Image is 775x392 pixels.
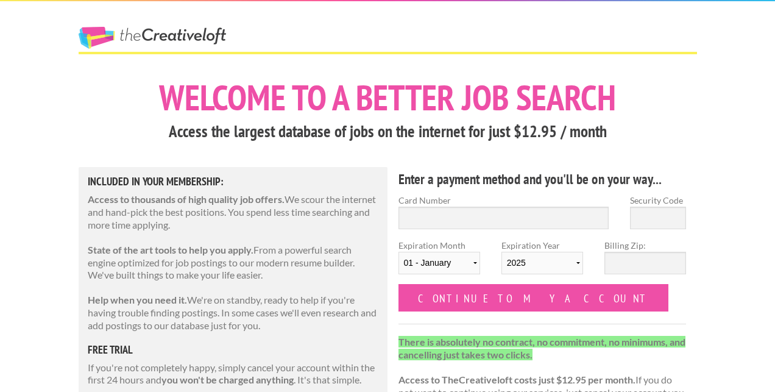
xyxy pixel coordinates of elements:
p: We scour the internet and hand-pick the best positions. You spend less time searching and more ti... [88,193,379,231]
select: Expiration Month [398,252,480,274]
label: Expiration Year [501,239,583,284]
p: We're on standby, ready to help if you're having trouble finding postings. In some cases we'll ev... [88,294,379,332]
a: The Creative Loft [79,27,226,49]
strong: There is absolutely no contract, no commitment, no minimums, and cancelling just takes two clicks. [398,336,685,360]
label: Card Number [398,194,609,207]
p: If you're not completely happy, simply cancel your account within the first 24 hours and . It's t... [88,362,379,387]
label: Security Code [630,194,686,207]
h1: Welcome to a better job search [79,80,697,115]
strong: Access to TheCreativeloft costs just $12.95 per month. [398,374,635,385]
strong: Access to thousands of high quality job offers. [88,193,285,205]
h5: Included in Your Membership: [88,176,379,187]
h5: free trial [88,344,379,355]
input: Continue to my account [398,284,669,312]
strong: you won't be charged anything [161,374,294,385]
strong: Help when you need it. [88,294,187,305]
p: From a powerful search engine optimized for job postings to our modern resume builder. We've buil... [88,244,379,282]
label: Billing Zip: [604,239,686,252]
label: Expiration Month [398,239,480,284]
h4: Enter a payment method and you'll be on your way... [398,169,687,189]
h3: Access the largest database of jobs on the internet for just $12.95 / month [79,120,697,143]
select: Expiration Year [501,252,583,274]
strong: State of the art tools to help you apply. [88,244,253,255]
